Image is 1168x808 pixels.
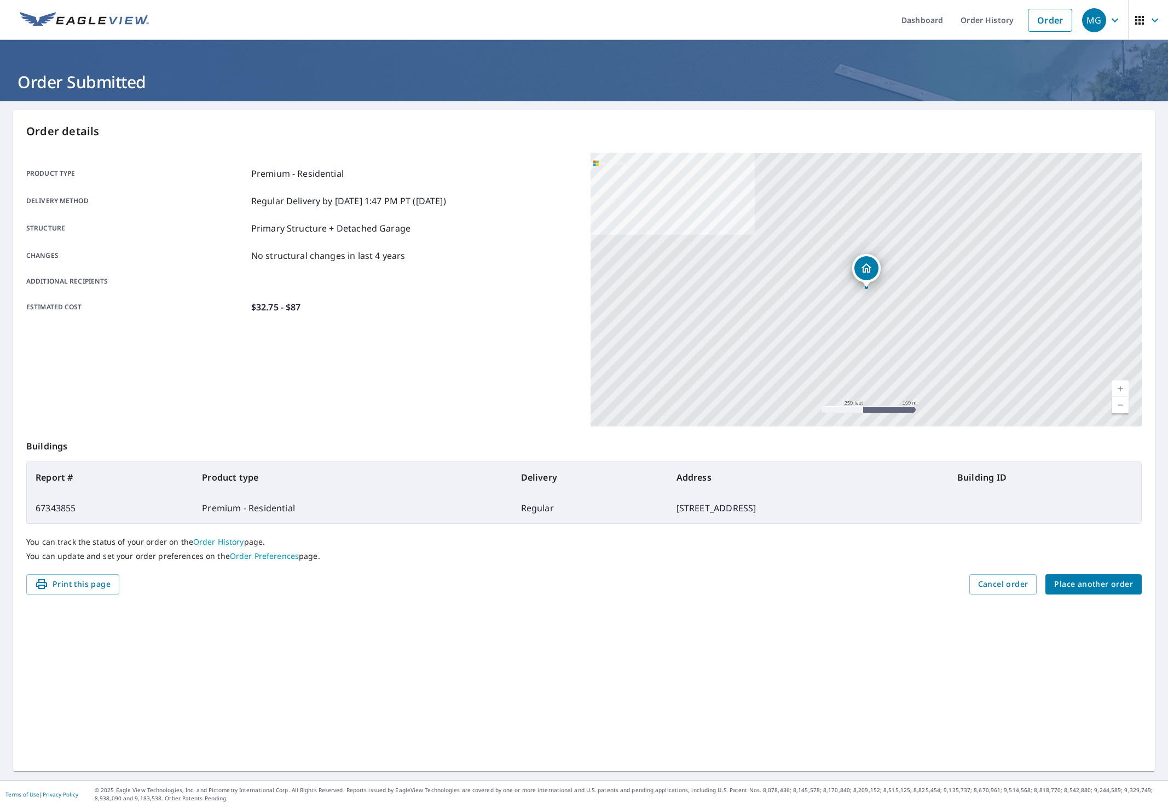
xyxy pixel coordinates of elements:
[5,790,39,798] a: Terms of Use
[43,790,78,798] a: Privacy Policy
[26,301,247,314] p: Estimated cost
[193,462,512,493] th: Product type
[852,254,881,288] div: Dropped pin, building 1, Residential property, 111 Bikeway Ln Shavano Park, TX 78231
[193,493,512,523] td: Premium - Residential
[26,537,1142,547] p: You can track the status of your order on the page.
[1045,574,1142,595] button: Place another order
[969,574,1037,595] button: Cancel order
[193,536,244,547] a: Order History
[26,194,247,207] p: Delivery method
[1112,397,1129,413] a: Current Level 17, Zoom Out
[668,462,949,493] th: Address
[230,551,299,561] a: Order Preferences
[251,222,410,235] p: Primary Structure + Detached Garage
[1082,8,1106,32] div: MG
[35,578,111,591] span: Print this page
[26,574,119,595] button: Print this page
[978,578,1028,591] span: Cancel order
[26,222,247,235] p: Structure
[251,167,344,180] p: Premium - Residential
[668,493,949,523] td: [STREET_ADDRESS]
[26,276,247,286] p: Additional recipients
[1054,578,1133,591] span: Place another order
[26,426,1142,461] p: Buildings
[20,12,149,28] img: EV Logo
[251,301,301,314] p: $32.75 - $87
[5,791,78,798] p: |
[251,194,446,207] p: Regular Delivery by [DATE] 1:47 PM PT ([DATE])
[949,462,1141,493] th: Building ID
[26,123,1142,140] p: Order details
[27,493,193,523] td: 67343855
[26,249,247,262] p: Changes
[512,493,668,523] td: Regular
[13,71,1155,93] h1: Order Submitted
[1112,380,1129,397] a: Current Level 17, Zoom In
[26,167,247,180] p: Product type
[1028,9,1072,32] a: Order
[27,462,193,493] th: Report #
[95,786,1163,803] p: © 2025 Eagle View Technologies, Inc. and Pictometry International Corp. All Rights Reserved. Repo...
[26,551,1142,561] p: You can update and set your order preferences on the page.
[251,249,406,262] p: No structural changes in last 4 years
[512,462,668,493] th: Delivery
